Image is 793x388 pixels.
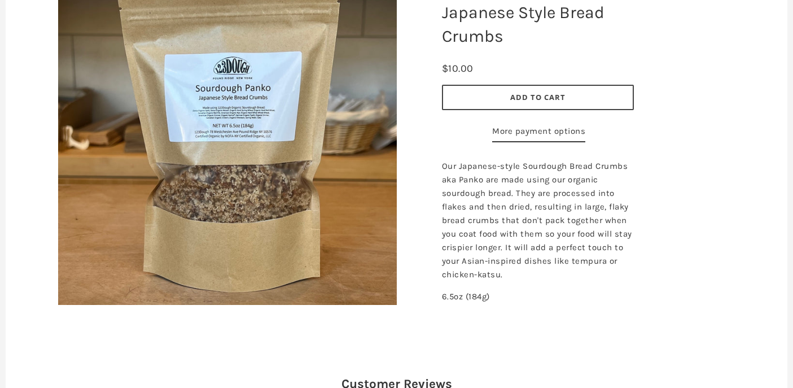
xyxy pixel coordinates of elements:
[510,92,566,102] span: Add to Cart
[442,291,490,302] span: 6.5oz (184g)
[492,124,585,142] a: More payment options
[442,161,632,280] span: Our Japanese-style Sourdough Bread Crumbs aka Panko are made using our organic sourdough bread. T...
[442,85,634,110] button: Add to Cart
[442,60,474,77] div: $10.00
